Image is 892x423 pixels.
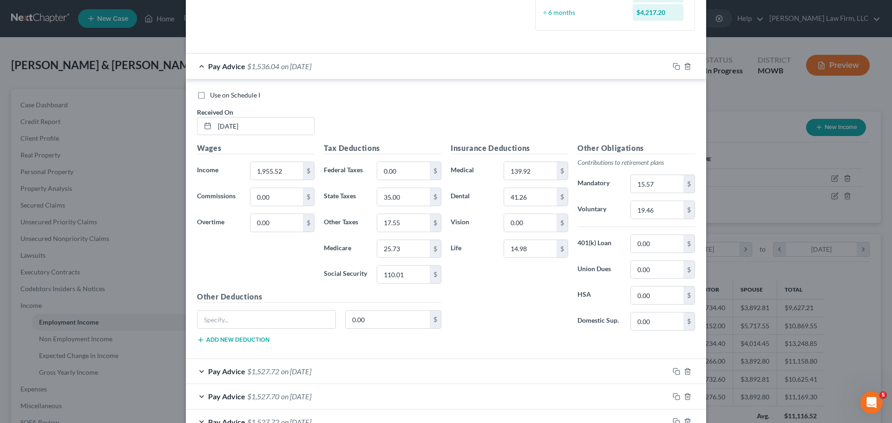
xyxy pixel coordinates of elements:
[504,214,557,232] input: 0.00
[319,240,372,258] label: Medicare
[281,392,311,401] span: on [DATE]
[573,260,626,279] label: Union Dues
[377,240,430,258] input: 0.00
[377,214,430,232] input: 0.00
[504,162,557,180] input: 0.00
[446,188,499,206] label: Dental
[281,367,311,376] span: on [DATE]
[451,143,568,154] h5: Insurance Deductions
[303,162,314,180] div: $
[430,311,441,328] div: $
[631,175,683,193] input: 0.00
[192,214,245,232] label: Overtime
[504,240,557,258] input: 0.00
[192,188,245,206] label: Commissions
[577,158,695,167] p: Contributions to retirement plans
[631,312,683,330] input: 0.00
[430,240,441,258] div: $
[215,117,314,135] input: MM/DD/YYYY
[860,391,883,414] iframe: Intercom live chat
[197,291,441,303] h5: Other Deductions
[319,265,372,284] label: Social Security
[319,214,372,232] label: Other Taxes
[250,188,303,206] input: 0.00
[250,214,303,232] input: 0.00
[683,312,695,330] div: $
[346,311,430,328] input: 0.00
[250,162,303,180] input: 0.00
[633,4,684,21] div: $4,217.20
[197,336,269,344] button: Add new deduction
[631,235,683,253] input: 0.00
[430,214,441,232] div: $
[208,367,245,376] span: Pay Advice
[573,312,626,331] label: Domestic Sup.
[573,234,626,253] label: 401(k) Loan
[631,261,683,279] input: 0.00
[303,188,314,206] div: $
[538,8,628,17] div: ÷ 6 months
[683,261,695,279] div: $
[281,62,311,71] span: on [DATE]
[377,162,430,180] input: 0.00
[683,201,695,219] div: $
[430,162,441,180] div: $
[377,188,430,206] input: 0.00
[683,235,695,253] div: $
[557,188,568,206] div: $
[446,162,499,180] label: Medical
[319,162,372,180] label: Federal Taxes
[303,214,314,232] div: $
[208,62,245,71] span: Pay Advice
[430,266,441,283] div: $
[197,166,218,174] span: Income
[208,392,245,401] span: Pay Advice
[446,240,499,258] label: Life
[557,240,568,258] div: $
[504,188,557,206] input: 0.00
[319,188,372,206] label: State Taxes
[247,367,279,376] span: $1,527.72
[197,311,335,328] input: Specify...
[377,266,430,283] input: 0.00
[430,188,441,206] div: $
[197,108,233,116] span: Received On
[683,175,695,193] div: $
[879,391,887,399] span: 5
[573,201,626,219] label: Voluntary
[573,286,626,305] label: HSA
[446,214,499,232] label: Vision
[247,62,279,71] span: $1,536.04
[577,143,695,154] h5: Other Obligations
[631,286,683,304] input: 0.00
[324,143,441,154] h5: Tax Deductions
[631,201,683,219] input: 0.00
[573,175,626,193] label: Mandatory
[197,143,315,154] h5: Wages
[247,392,279,401] span: $1,527.70
[557,214,568,232] div: $
[557,162,568,180] div: $
[210,91,260,99] span: Use on Schedule I
[683,286,695,304] div: $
